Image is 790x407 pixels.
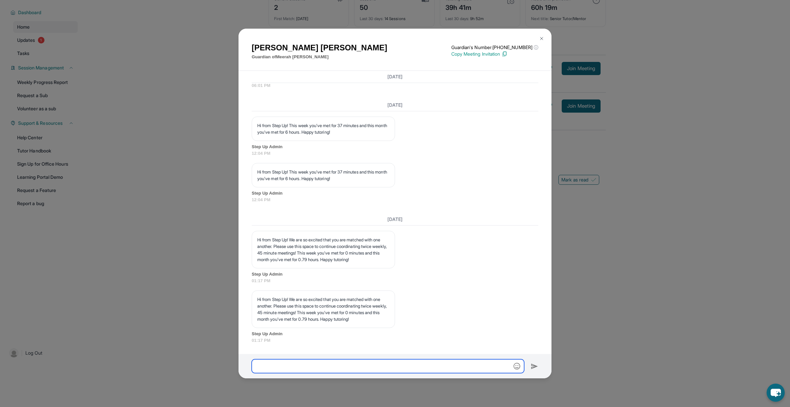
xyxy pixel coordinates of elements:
[534,44,538,51] span: ⓘ
[257,296,389,322] p: Hi from Step Up! We are so excited that you are matched with one another. Please use this space t...
[252,271,538,278] span: Step Up Admin
[257,169,389,182] p: Hi from Step Up! This week you’ve met for 37 minutes and this month you’ve met for 6 hours. Happy...
[252,216,538,223] h3: [DATE]
[257,122,389,135] p: Hi from Step Up! This week you’ve met for 37 minutes and this month you’ve met for 6 hours. Happy...
[514,363,520,369] img: Emoji
[252,73,538,80] h3: [DATE]
[501,51,507,57] img: Copy Icon
[252,102,538,108] h3: [DATE]
[451,51,538,57] p: Copy Meeting Invitation
[252,144,538,150] span: Step Up Admin
[252,54,387,60] p: Guardian of Meerah [PERSON_NAME]
[252,42,387,54] h1: [PERSON_NAME] [PERSON_NAME]
[252,337,538,344] span: 01:17 PM
[451,44,538,51] p: Guardian's Number: [PHONE_NUMBER]
[252,278,538,284] span: 01:17 PM
[539,36,544,41] img: Close Icon
[252,190,538,197] span: Step Up Admin
[767,384,785,402] button: chat-button
[252,150,538,157] span: 12:04 PM
[252,197,538,203] span: 12:04 PM
[252,82,538,89] span: 06:01 PM
[531,363,538,370] img: Send icon
[257,236,389,263] p: Hi from Step Up! We are so excited that you are matched with one another. Please use this space t...
[252,331,538,337] span: Step Up Admin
